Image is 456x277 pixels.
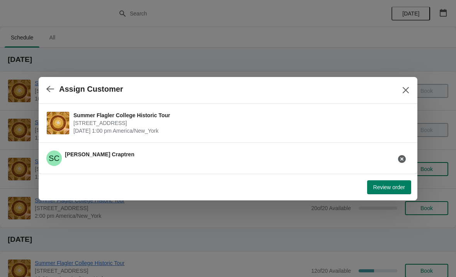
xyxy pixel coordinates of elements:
[65,151,134,157] span: [PERSON_NAME] Craptren
[59,85,123,94] h2: Assign Customer
[47,112,69,134] img: Summer Flagler College Historic Tour | 74 King Street, St. Augustine, FL, USA | August 11 | 1:00 ...
[73,111,406,119] span: Summer Flagler College Historic Tour
[46,150,62,166] span: Scott
[73,119,406,127] span: [STREET_ADDRESS]
[367,180,411,194] button: Review order
[49,154,60,162] text: SC
[73,127,406,135] span: [DATE] 1:00 pm America/New_York
[399,83,413,97] button: Close
[373,184,405,190] span: Review order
